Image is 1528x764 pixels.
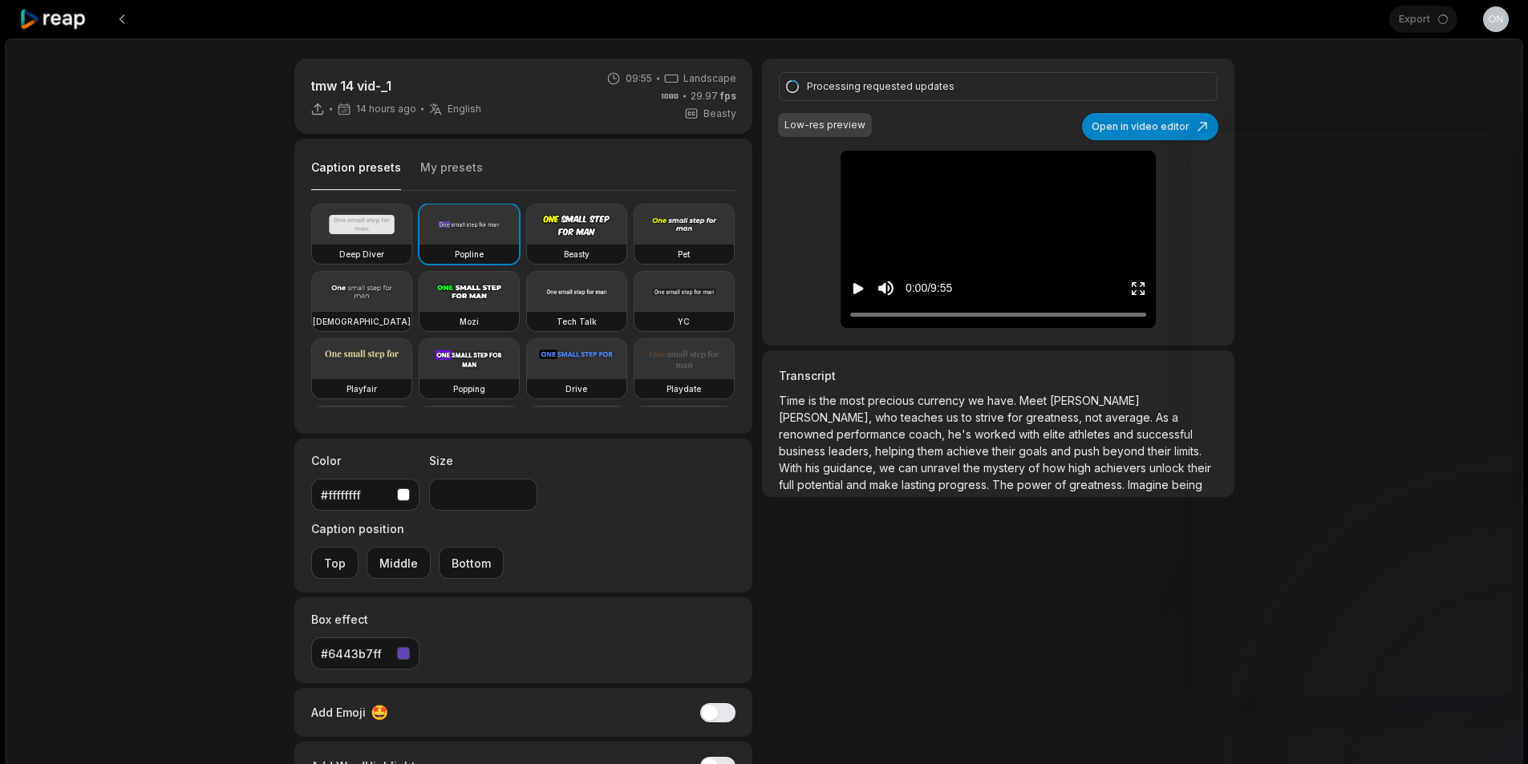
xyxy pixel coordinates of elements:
[321,645,391,662] div: #6443b7ff
[992,478,1017,491] span: The
[779,478,797,491] span: full
[921,461,963,475] span: unravel
[850,273,866,303] button: Play video
[1055,478,1069,491] span: of
[367,547,431,579] button: Middle
[311,520,504,537] label: Caption position
[909,427,948,441] span: coach,
[1043,461,1068,475] span: how
[797,478,846,491] span: potential
[809,394,820,407] span: is
[805,461,823,475] span: his
[1068,427,1113,441] span: athletes
[460,315,479,328] h3: Mozi
[1094,461,1149,475] span: achievers
[321,487,391,503] div: #ffffffff
[1130,273,1146,303] button: Enter Fullscreen
[901,410,946,424] span: teaches
[1051,444,1074,458] span: and
[902,478,938,491] span: lasting
[311,479,419,511] button: #ffffffff
[779,461,805,475] span: With
[992,444,1019,458] span: their
[703,107,736,121] span: Beasty
[455,248,484,261] h3: Popline
[829,444,875,458] span: leaders,
[784,118,865,132] div: Low-res preview
[1149,461,1188,475] span: unlock
[975,427,1019,441] span: worked
[1019,394,1050,407] span: Meet
[1128,478,1172,491] span: Imagine
[906,280,952,297] div: 0:00 / 9:55
[1103,444,1148,458] span: beyond
[779,410,875,424] span: [PERSON_NAME],
[557,315,597,328] h3: Tech Talk
[1105,410,1156,424] span: average.
[1174,444,1202,458] span: limits.
[1068,461,1094,475] span: high
[1172,478,1202,491] span: being
[678,248,690,261] h3: Pet
[626,71,652,86] span: 09:55
[311,704,366,721] span: Add Emoji
[876,278,896,298] button: Mute sound
[983,461,1028,475] span: mystery
[339,248,384,261] h3: Deep Diver
[1028,461,1043,475] span: of
[879,461,898,475] span: we
[1188,461,1211,475] span: their
[837,427,909,441] span: performance
[1017,478,1055,491] span: power
[311,611,419,628] label: Box effect
[779,444,829,458] span: business
[779,394,809,407] span: Time
[779,427,837,441] span: renowned
[1191,132,1512,697] iframe: To enrich screen reader interactions, please activate Accessibility in Grammarly extension settings
[1007,410,1026,424] span: for
[1113,427,1137,441] span: and
[311,452,419,469] label: Color
[1026,410,1085,424] span: greatness,
[918,394,968,407] span: currency
[1074,444,1103,458] span: push
[347,382,377,395] h3: Playfair
[946,444,992,458] span: achieve
[875,410,901,424] span: who
[1148,444,1174,458] span: their
[779,367,1217,384] h3: Transcript
[356,103,416,115] span: 14 hours ago
[968,394,987,407] span: we
[678,315,690,328] h3: YC
[453,382,485,395] h3: Popping
[691,89,736,103] span: 29.97
[667,382,701,395] h3: Playdate
[1043,427,1068,441] span: elite
[683,71,736,86] span: Landscape
[1019,444,1051,458] span: goals
[963,461,983,475] span: the
[313,315,411,328] h3: [DEMOGRAPHIC_DATA]
[918,444,946,458] span: them
[1082,113,1218,140] button: Open in video editor
[564,248,590,261] h3: Beasty
[311,637,419,669] button: #6443b7ff
[311,160,401,191] button: Caption presets
[1019,427,1043,441] span: with
[565,382,587,395] h3: Drive
[1085,410,1105,424] span: not
[1050,394,1140,407] span: [PERSON_NAME]
[420,160,483,190] button: My presets
[948,427,975,441] span: he's
[962,410,975,424] span: to
[1069,478,1128,491] span: greatness.
[875,444,918,458] span: helping
[371,701,388,723] span: 🤩
[1156,410,1172,424] span: As
[820,394,840,407] span: the
[975,410,1007,424] span: strive
[823,461,879,475] span: guidance,
[310,76,481,95] p: tmw 14 vid-_1
[946,410,962,424] span: us
[807,79,1184,94] div: Processing requested updates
